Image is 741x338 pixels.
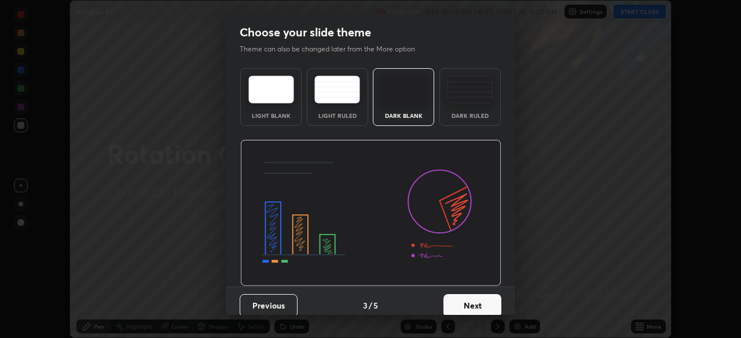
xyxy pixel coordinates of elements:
button: Previous [240,294,298,317]
img: lightTheme.e5ed3b09.svg [248,76,294,103]
img: darkThemeBanner.d06ce4a2.svg [240,140,501,287]
h4: / [369,299,372,311]
h2: Choose your slide theme [240,25,371,40]
img: darkRuledTheme.de295e13.svg [447,76,493,103]
div: Light Blank [248,113,294,118]
h4: 3 [363,299,368,311]
button: Next [443,294,501,317]
img: darkTheme.f0cc69e5.svg [381,76,427,103]
div: Dark Ruled [447,113,493,118]
p: Theme can also be changed later from the More option [240,44,427,54]
img: lightRuledTheme.5fabf969.svg [314,76,360,103]
div: Dark Blank [380,113,427,118]
h4: 5 [373,299,378,311]
div: Light Ruled [314,113,361,118]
